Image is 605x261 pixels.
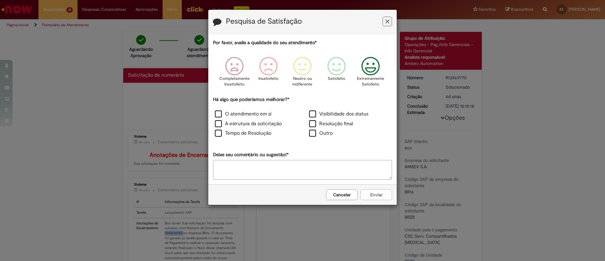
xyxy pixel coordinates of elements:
[354,52,387,95] div: Extremamente Satisfeito
[213,39,317,46] label: Por favor, avalie a qualidade do seu atendimento*
[252,52,285,95] div: Insatisfeito
[213,151,289,158] label: Deixe seu comentário ou sugestão!*
[215,130,271,137] label: Tempo de Resolução
[215,120,282,128] label: A estrutura da solicitação
[218,52,250,95] div: Completamente Insatisfeito
[309,110,368,118] label: Visibilidade dos status
[328,76,345,82] p: Satisfeito
[258,76,279,82] p: Insatisfeito
[215,110,272,118] label: O atendimento em si
[213,96,392,139] div: Há algo que poderíamos melhorar?*
[309,120,353,128] label: Resolução final
[219,76,250,87] p: Completamente Insatisfeito
[226,17,302,26] label: Pesquisa de Satisfação
[326,189,358,200] button: Cancelar
[320,52,353,95] div: Satisfeito
[309,130,333,137] label: Outro
[286,52,319,95] div: Neutro ou indiferente
[357,76,384,87] p: Extremamente Satisfeito
[291,76,314,87] p: Neutro ou indiferente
